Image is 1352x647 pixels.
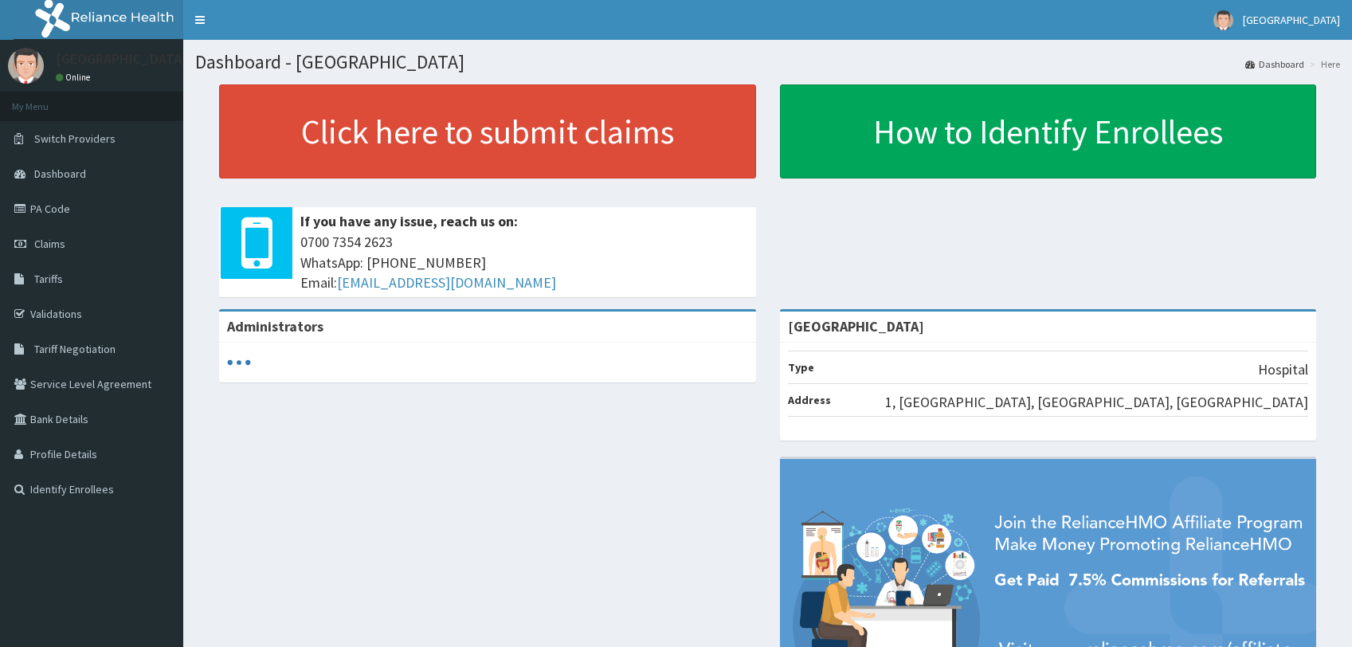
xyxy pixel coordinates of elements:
b: Address [788,393,831,407]
span: Switch Providers [34,131,116,146]
span: Tariff Negotiation [34,342,116,356]
a: Click here to submit claims [219,84,756,178]
b: If you have any issue, reach us on: [300,212,518,230]
span: 0700 7354 2623 WhatsApp: [PHONE_NUMBER] Email: [300,232,748,293]
span: Dashboard [34,167,86,181]
a: How to Identify Enrollees [780,84,1317,178]
p: Hospital [1258,359,1308,380]
a: Dashboard [1245,57,1304,71]
img: User Image [8,48,44,84]
b: Type [788,360,814,374]
span: [GEOGRAPHIC_DATA] [1243,13,1340,27]
img: User Image [1213,10,1233,30]
p: [GEOGRAPHIC_DATA] [56,52,187,66]
a: Online [56,72,94,83]
li: Here [1306,57,1340,71]
p: 1, [GEOGRAPHIC_DATA], [GEOGRAPHIC_DATA], [GEOGRAPHIC_DATA] [885,392,1308,413]
strong: [GEOGRAPHIC_DATA] [788,317,924,335]
span: Claims [34,237,65,251]
h1: Dashboard - [GEOGRAPHIC_DATA] [195,52,1340,73]
b: Administrators [227,317,323,335]
a: [EMAIL_ADDRESS][DOMAIN_NAME] [337,273,556,292]
span: Tariffs [34,272,63,286]
svg: audio-loading [227,351,251,374]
